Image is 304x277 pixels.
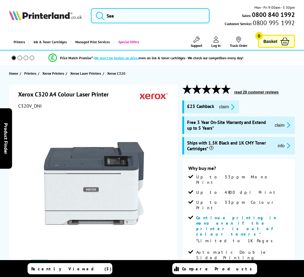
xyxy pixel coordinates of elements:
a: Printers [24,70,38,77]
a: Xerox Laser Printers [70,70,103,77]
span: Product Finder [3,123,9,154]
img: Xerox [140,90,168,102]
span: 0 [255,32,263,40]
a: Printers [9,34,28,50]
button: read 29 customer reviews [232,90,280,95]
span: Mon - Fri 9:00am - 5:30pm [254,5,295,10]
span: Basket [263,37,277,45]
span: Ships with 1.5K Black and 1K CMY Toner Cartridges* [187,140,273,152]
button: promo-description [273,122,292,129]
span: Home [9,70,18,77]
b: 0800 840 1992 [252,11,295,19]
span: 0800 995 1992 [252,20,295,26]
a: Support [191,37,202,48]
a: 0800 840 1992 [251,12,295,18]
span: Price Match Promise* [60,56,93,60]
li: modal_Promise [3,53,289,63]
span: Xerox Laser Printers [70,70,101,77]
a: Home [9,70,20,77]
img: Xerox C320 [35,124,154,243]
input: Sea [91,8,210,23]
a: Log In [211,37,221,48]
span: Support [191,43,202,48]
a: Compare Products [172,263,257,274]
span: Xerox C320 [107,71,125,76]
button: promo-description [276,142,292,149]
span: Up to 33ppm Mono Print [196,174,289,185]
span: Automatic Double Sided Printing [196,249,289,260]
span: Xerox Printers [42,70,64,77]
div: Why buy me? [188,165,289,174]
a: Ink & Toner Cartridges [28,34,70,50]
a: Special Offers [113,34,142,50]
span: Up to 4800 dpi Print [196,190,278,195]
span: Customer Service: [225,20,295,27]
span: Free 3 Year On-Site Warranty and Extend up to 5 Years* [187,119,270,131]
div: - even on ink & toner cartridges - We check our competitors every day! [93,56,243,60]
p: *Limited to 1K Pages [196,237,289,245]
a: Track Order [230,37,247,48]
span: £25 Cashback [187,103,214,110]
a: Xerox Printers [42,70,66,77]
a: Basket 0 [258,35,295,48]
img: Printerland Logo [9,10,82,20]
span: Ink & Toner Cartridges [34,34,67,50]
a: Recently Viewed (5) [28,263,112,274]
h1: Xerox C320 A4 Colour Laser Printer [18,90,115,98]
a: Printerland Logo [9,10,82,21]
span: We won’t be beaten on price, [94,56,138,60]
span: Compare Products [182,266,255,272]
button: promo-description [217,103,236,110]
a: Managed Print Services [70,34,113,50]
span: Up to 33ppm Colour Print [196,200,289,210]
span: Continue printing in mono even if the printer is out of colour toners* [196,215,276,237]
span: C320V_DNI [18,103,42,109]
span: Sales: [242,13,251,18]
span: Log In [211,43,221,48]
span: Recently Viewed (5) [31,266,112,272]
span: Printers [24,70,36,77]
